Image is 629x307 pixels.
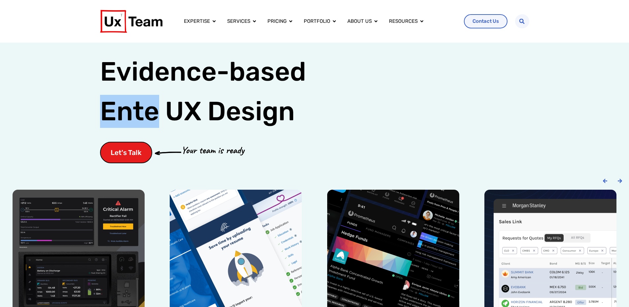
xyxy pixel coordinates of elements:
[155,151,181,155] img: arrow-cta
[181,143,244,158] p: Your team is ready
[472,19,499,24] span: Contact Us
[111,149,142,156] span: Let's Talk
[179,15,459,28] nav: Menu
[184,18,210,25] a: Expertise
[100,10,162,33] img: UX Team Logo
[100,52,306,131] h1: Evidence-based
[179,15,459,28] div: Menu Toggle
[347,18,372,25] a: About us
[464,14,507,28] a: Contact Us
[515,14,529,28] div: Search
[100,142,152,163] a: Let's Talk
[267,18,287,25] a: Pricing
[617,178,622,183] div: Next slide
[100,95,159,128] span: Ente
[603,178,608,183] div: Previous slide
[304,18,330,25] a: Portfolio
[227,18,250,25] a: Services
[165,95,295,128] span: UX Design
[389,18,418,25] a: Resources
